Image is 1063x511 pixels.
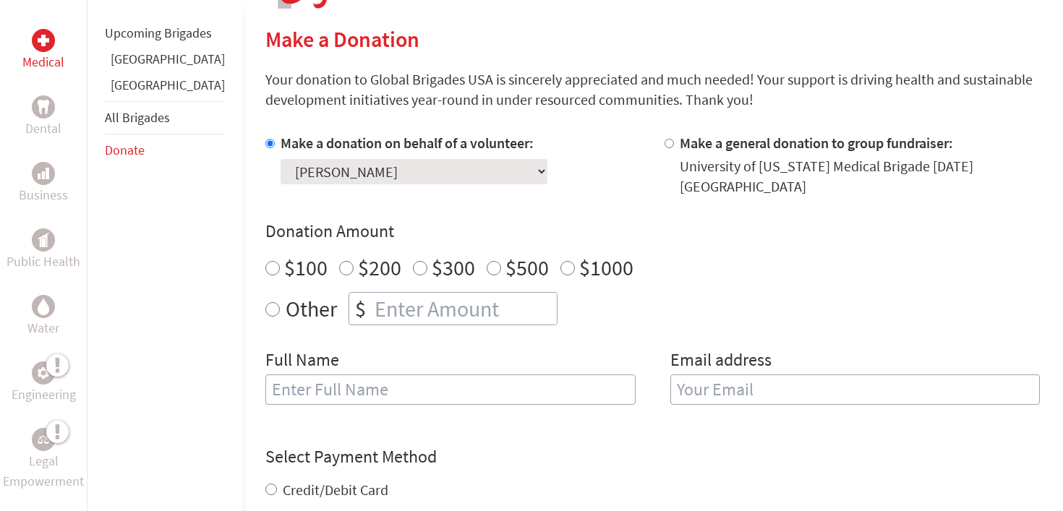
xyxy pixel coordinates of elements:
[281,134,534,152] label: Make a donation on behalf of a volunteer:
[111,51,225,67] a: [GEOGRAPHIC_DATA]
[265,445,1040,468] h4: Select Payment Method
[38,35,49,46] img: Medical
[265,220,1040,243] h4: Donation Amount
[265,348,339,374] label: Full Name
[105,25,212,41] a: Upcoming Brigades
[3,428,84,491] a: Legal EmpowermentLegal Empowerment
[349,293,372,325] div: $
[283,481,388,499] label: Credit/Debit Card
[38,367,49,379] img: Engineering
[38,100,49,113] img: Dental
[19,185,68,205] p: Business
[32,295,55,318] div: Water
[7,228,80,272] a: Public HealthPublic Health
[111,77,225,93] a: [GEOGRAPHIC_DATA]
[38,233,49,247] img: Public Health
[265,374,636,405] input: Enter Full Name
[32,428,55,451] div: Legal Empowerment
[105,101,225,134] li: All Brigades
[358,254,401,281] label: $200
[7,252,80,272] p: Public Health
[27,295,59,338] a: WaterWater
[670,374,1041,405] input: Your Email
[32,361,55,385] div: Engineering
[19,162,68,205] a: BusinessBusiness
[38,298,49,314] img: Water
[105,142,145,158] a: Donate
[32,162,55,185] div: Business
[105,109,170,126] a: All Brigades
[286,292,337,325] label: Other
[38,435,49,444] img: Legal Empowerment
[32,29,55,52] div: Medical
[38,168,49,179] img: Business
[3,451,84,491] p: Legal Empowerment
[105,17,225,49] li: Upcoming Brigades
[32,228,55,252] div: Public Health
[105,134,225,166] li: Donate
[579,254,633,281] label: $1000
[25,95,61,139] a: DentalDental
[265,69,1040,110] p: Your donation to Global Brigades USA is sincerely appreciated and much needed! Your support is dr...
[432,254,475,281] label: $300
[372,293,557,325] input: Enter Amount
[22,52,64,72] p: Medical
[680,134,953,152] label: Make a general donation to group fundraiser:
[12,385,76,405] p: Engineering
[265,26,1040,52] h2: Make a Donation
[105,75,225,101] li: Panama
[505,254,549,281] label: $500
[105,49,225,75] li: Ghana
[680,156,1041,197] div: University of [US_STATE] Medical Brigade [DATE] [GEOGRAPHIC_DATA]
[22,29,64,72] a: MedicalMedical
[27,318,59,338] p: Water
[25,119,61,139] p: Dental
[670,348,772,374] label: Email address
[32,95,55,119] div: Dental
[12,361,76,405] a: EngineeringEngineering
[284,254,328,281] label: $100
